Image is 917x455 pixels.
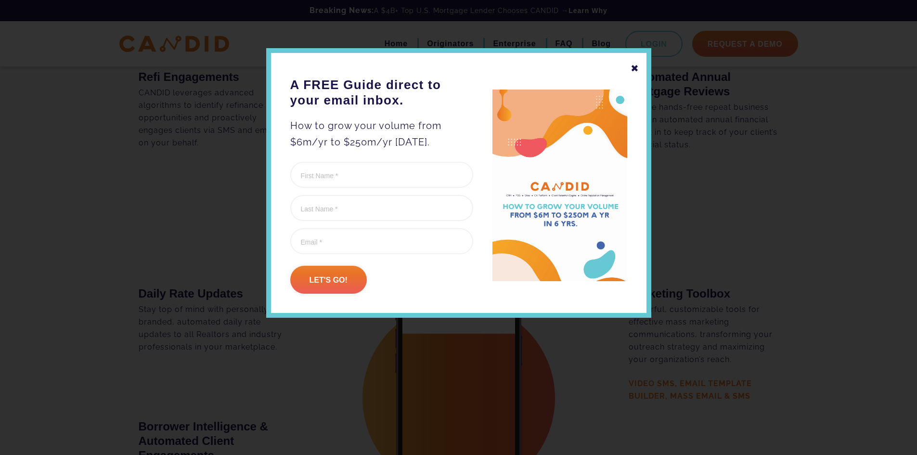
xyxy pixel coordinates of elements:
input: Email * [290,228,473,254]
h3: A FREE Guide direct to your email inbox. [290,77,473,108]
p: How to grow your volume from $6m/yr to $250m/yr [DATE]. [290,117,473,150]
input: Let's go! [290,266,367,294]
input: First Name * [290,162,473,188]
div: ✖ [631,60,639,77]
img: A FREE Guide direct to your email inbox. [492,90,627,282]
input: Last Name * [290,195,473,221]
